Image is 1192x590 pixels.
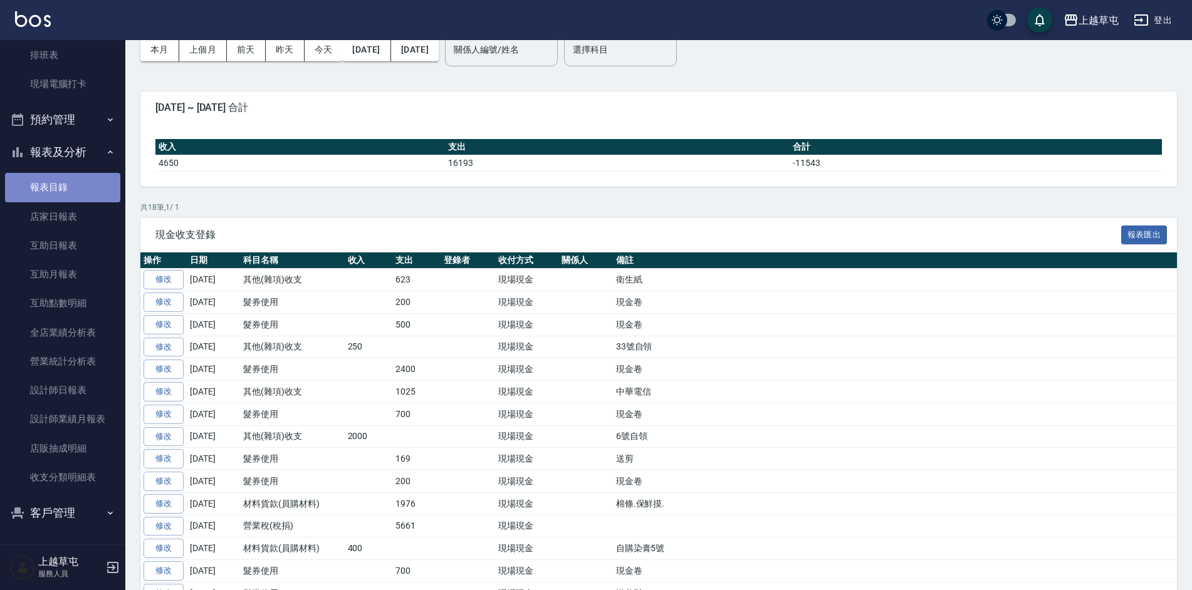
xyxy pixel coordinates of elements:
td: 16193 [445,155,790,171]
a: 修改 [144,315,184,334]
a: 修改 [144,360,184,379]
td: 現場現金 [495,425,558,448]
td: 現場現金 [495,336,558,358]
th: 日期 [187,252,240,269]
td: [DATE] [187,425,240,448]
td: 營業稅(稅捐) [240,515,345,537]
a: 修改 [144,517,184,536]
td: 其他(雜項)收支 [240,425,345,448]
button: 今天 [305,38,343,61]
h5: 上越草屯 [38,556,102,568]
button: [DATE] [342,38,390,61]
a: 修改 [144,472,184,491]
a: 修改 [144,494,184,514]
a: 營業統計分析表 [5,347,120,376]
td: 現場現金 [495,269,558,291]
p: 服務人員 [38,568,102,579]
td: 1025 [392,381,441,403]
p: 共 18 筆, 1 / 1 [140,202,1177,213]
td: 髮券使用 [240,291,345,314]
td: 材料貨款(員購材料) [240,537,345,560]
td: [DATE] [187,448,240,470]
td: 5661 [392,515,441,537]
td: 髮券使用 [240,313,345,336]
td: 500 [392,313,441,336]
td: [DATE] [187,560,240,582]
td: 2000 [345,425,393,448]
td: 200 [392,470,441,493]
td: [DATE] [187,537,240,560]
td: [DATE] [187,515,240,537]
td: [DATE] [187,269,240,291]
a: 店販抽成明細 [5,434,120,463]
td: 現場現金 [495,403,558,425]
td: 棉條.保鮮摸. [613,492,1177,515]
td: 髮券使用 [240,470,345,493]
td: 現場現金 [495,313,558,336]
td: 中華電信 [613,381,1177,403]
th: 合計 [790,139,1162,155]
td: 現金卷 [613,358,1177,381]
th: 關係人 [558,252,613,269]
td: 現場現金 [495,470,558,493]
td: [DATE] [187,381,240,403]
td: 髮券使用 [240,403,345,425]
button: 昨天 [266,38,305,61]
th: 收付方式 [495,252,558,269]
th: 支出 [445,139,790,155]
td: 現金卷 [613,560,1177,582]
td: [DATE] [187,470,240,493]
td: 現場現金 [495,560,558,582]
a: 收支分類明細表 [5,463,120,492]
a: 互助日報表 [5,231,120,260]
td: 現場現金 [495,448,558,470]
button: 預約管理 [5,103,120,136]
a: 設計師日報表 [5,376,120,405]
td: 2400 [392,358,441,381]
td: 自購染膏5號 [613,537,1177,560]
td: 現場現金 [495,381,558,403]
button: 報表匯出 [1121,225,1168,245]
th: 收入 [155,139,445,155]
td: 現金卷 [613,470,1177,493]
td: 169 [392,448,441,470]
td: 現金卷 [613,313,1177,336]
a: 報表目錄 [5,173,120,202]
td: 其他(雜項)收支 [240,336,345,358]
td: 髮券使用 [240,448,345,470]
td: 1976 [392,492,441,515]
button: 前天 [227,38,266,61]
td: 現金卷 [613,403,1177,425]
td: [DATE] [187,336,240,358]
td: [DATE] [187,492,240,515]
a: 修改 [144,382,184,401]
a: 店家日報表 [5,202,120,231]
th: 科目名稱 [240,252,345,269]
button: 客戶管理 [5,497,120,529]
td: 現場現金 [495,492,558,515]
a: 排班表 [5,41,120,70]
th: 備註 [613,252,1177,269]
td: 髮券使用 [240,358,345,381]
td: 400 [345,537,393,560]
td: 250 [345,336,393,358]
td: 6號自領 [613,425,1177,448]
td: 4650 [155,155,445,171]
td: 衛生紙 [613,269,1177,291]
a: 互助月報表 [5,260,120,289]
td: 現場現金 [495,515,558,537]
td: [DATE] [187,313,240,336]
button: 報表及分析 [5,136,120,168]
th: 支出 [392,252,441,269]
td: 700 [392,560,441,582]
td: 髮券使用 [240,560,345,582]
td: 200 [392,291,441,314]
a: 修改 [144,270,184,289]
th: 操作 [140,252,187,269]
a: 修改 [144,561,184,581]
td: 現場現金 [495,537,558,560]
td: 材料貨款(員購材料) [240,492,345,515]
button: [DATE] [391,38,439,61]
td: 送剪 [613,448,1177,470]
a: 互助點數明細 [5,289,120,318]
